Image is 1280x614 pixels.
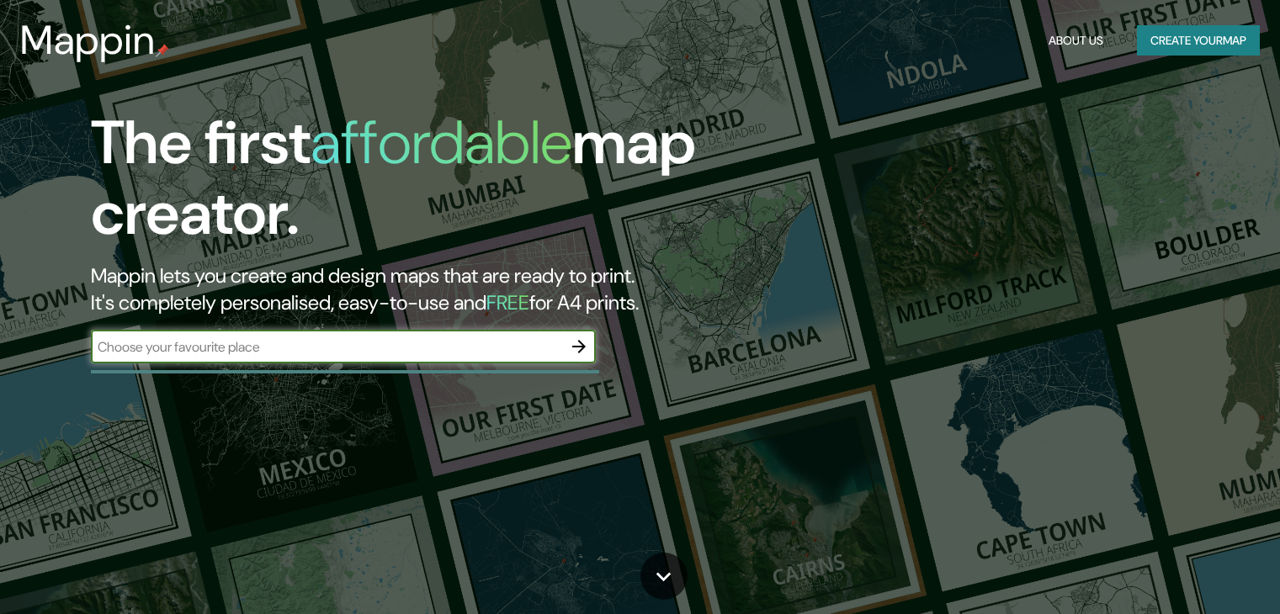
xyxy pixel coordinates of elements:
h1: affordable [311,103,572,182]
button: About Us [1042,25,1110,56]
iframe: Help widget launcher [1130,548,1261,595]
input: Choose your favourite place [91,337,562,357]
h5: FREE [486,289,529,315]
h3: Mappin [20,17,156,64]
h2: Mappin lets you create and design maps that are ready to print. It's completely personalised, eas... [91,262,731,316]
img: mappin-pin [156,44,169,57]
button: Create yourmap [1137,25,1260,56]
h1: The first map creator. [91,108,731,262]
